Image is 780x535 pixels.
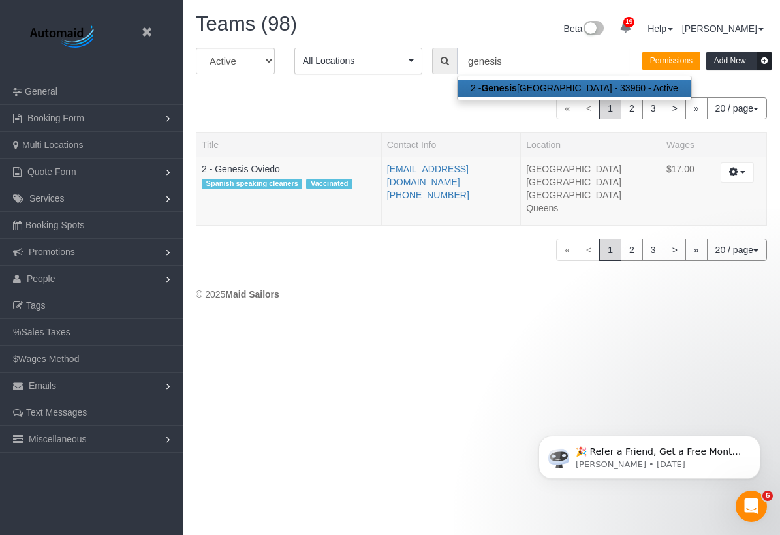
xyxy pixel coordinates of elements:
span: 1 [599,97,621,119]
a: [PERSON_NAME] [682,23,764,34]
span: Booking Form [27,113,84,123]
strong: Maid Sailors [225,289,279,299]
span: Spanish speaking cleaners [202,179,302,189]
a: » [685,239,708,261]
a: 2 [621,239,643,261]
li: [GEOGRAPHIC_DATA] [526,189,655,202]
a: [EMAIL_ADDRESS][DOMAIN_NAME] [387,164,469,187]
a: > [664,239,686,261]
strong: Genesis [481,83,516,93]
span: Vaccinated [306,179,352,189]
th: Wages [661,132,708,157]
span: Teams (98) [196,12,297,35]
span: Text Messages [26,407,87,418]
a: 2 - Genesis Oviedo [202,164,280,174]
button: Add New [706,52,772,70]
a: 3 [642,97,664,119]
button: 20 / page [707,239,767,261]
div: © 2025 [196,288,767,301]
button: All Locations [294,48,422,74]
span: Quote Form [27,166,76,177]
span: Multi Locations [22,140,83,150]
a: 2 -Genesis[GEOGRAPHIC_DATA] - 33960 - Active [458,80,691,97]
span: 1 [599,239,621,261]
td: Wages [661,157,708,226]
td: Title [196,157,382,226]
span: 19 [623,17,634,27]
span: People [27,273,55,284]
span: General [25,86,57,97]
a: Help [647,23,673,34]
td: Location [521,157,661,226]
th: Contact Info [381,132,520,157]
a: 2 [621,97,643,119]
a: > [664,97,686,119]
nav: Pagination navigation [556,239,767,261]
span: Sales Taxes [21,327,70,337]
img: New interface [582,21,604,38]
iframe: Intercom notifications message [519,408,780,500]
td: Contact Info [381,157,520,226]
span: Booking Spots [25,220,84,230]
span: < [578,97,600,119]
iframe: Intercom live chat [736,491,767,522]
li: [GEOGRAPHIC_DATA] [526,162,655,176]
a: 19 [613,13,638,42]
span: « [556,97,578,119]
div: Tags [202,176,376,192]
span: < [578,239,600,261]
a: 3 [642,239,664,261]
img: Automaid Logo [23,23,104,52]
a: Beta [564,23,604,34]
span: Promotions [29,247,75,257]
a: » [685,97,708,119]
nav: Pagination navigation [556,97,767,119]
span: Miscellaneous [29,434,87,444]
span: 6 [762,491,773,501]
span: Services [29,193,65,204]
span: Wages Method [18,354,80,364]
button: 20 / page [707,97,767,119]
li: Queens [526,202,655,215]
li: [GEOGRAPHIC_DATA] [526,176,655,189]
th: Location [521,132,661,157]
span: Emails [29,380,56,391]
span: All Locations [303,54,405,67]
a: [PHONE_NUMBER] [387,190,469,200]
span: Tags [26,300,46,311]
span: « [556,239,578,261]
input: Enter the first 3 letters of the name to search [457,48,629,74]
button: Permissions [642,52,700,70]
th: Title [196,132,382,157]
